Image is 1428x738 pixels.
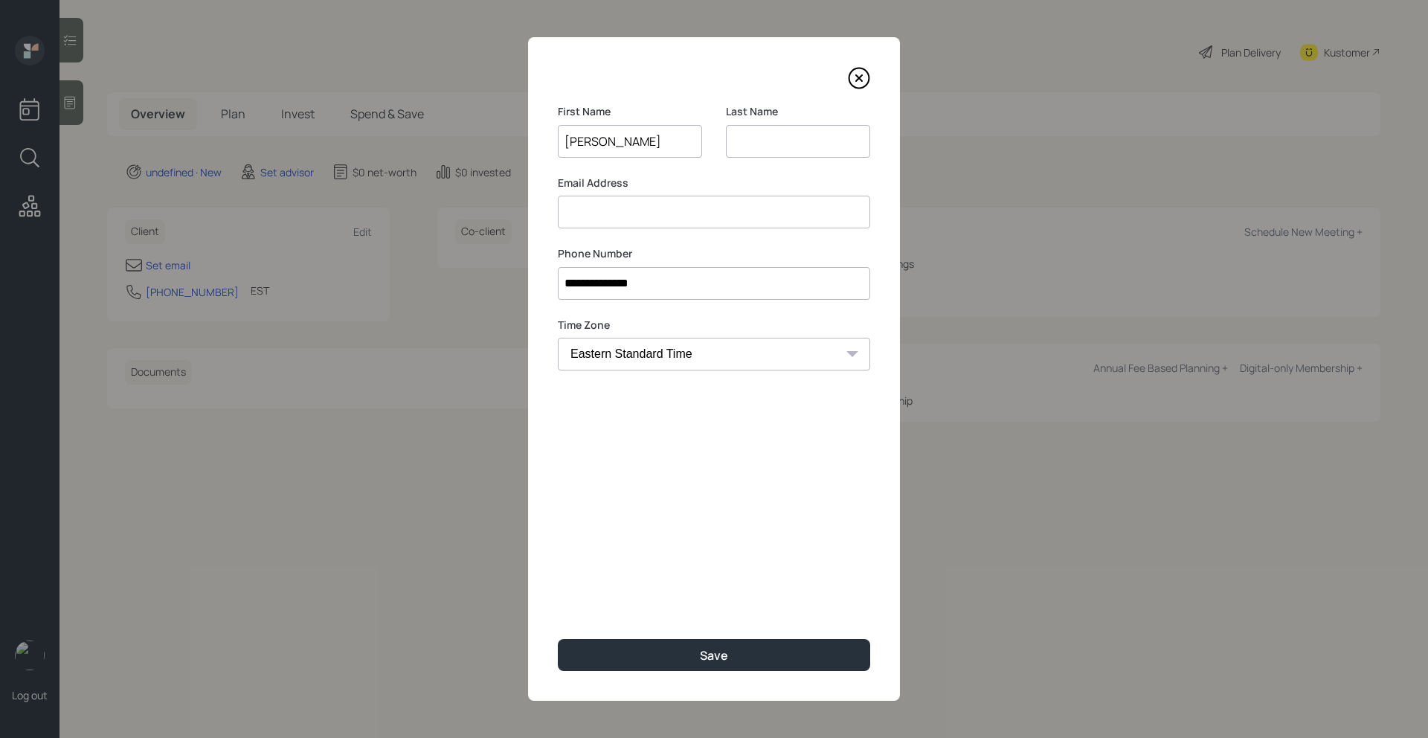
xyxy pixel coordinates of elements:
[558,176,870,190] label: Email Address
[558,104,702,119] label: First Name
[700,647,728,664] div: Save
[558,318,870,333] label: Time Zone
[558,246,870,261] label: Phone Number
[558,639,870,671] button: Save
[726,104,870,119] label: Last Name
